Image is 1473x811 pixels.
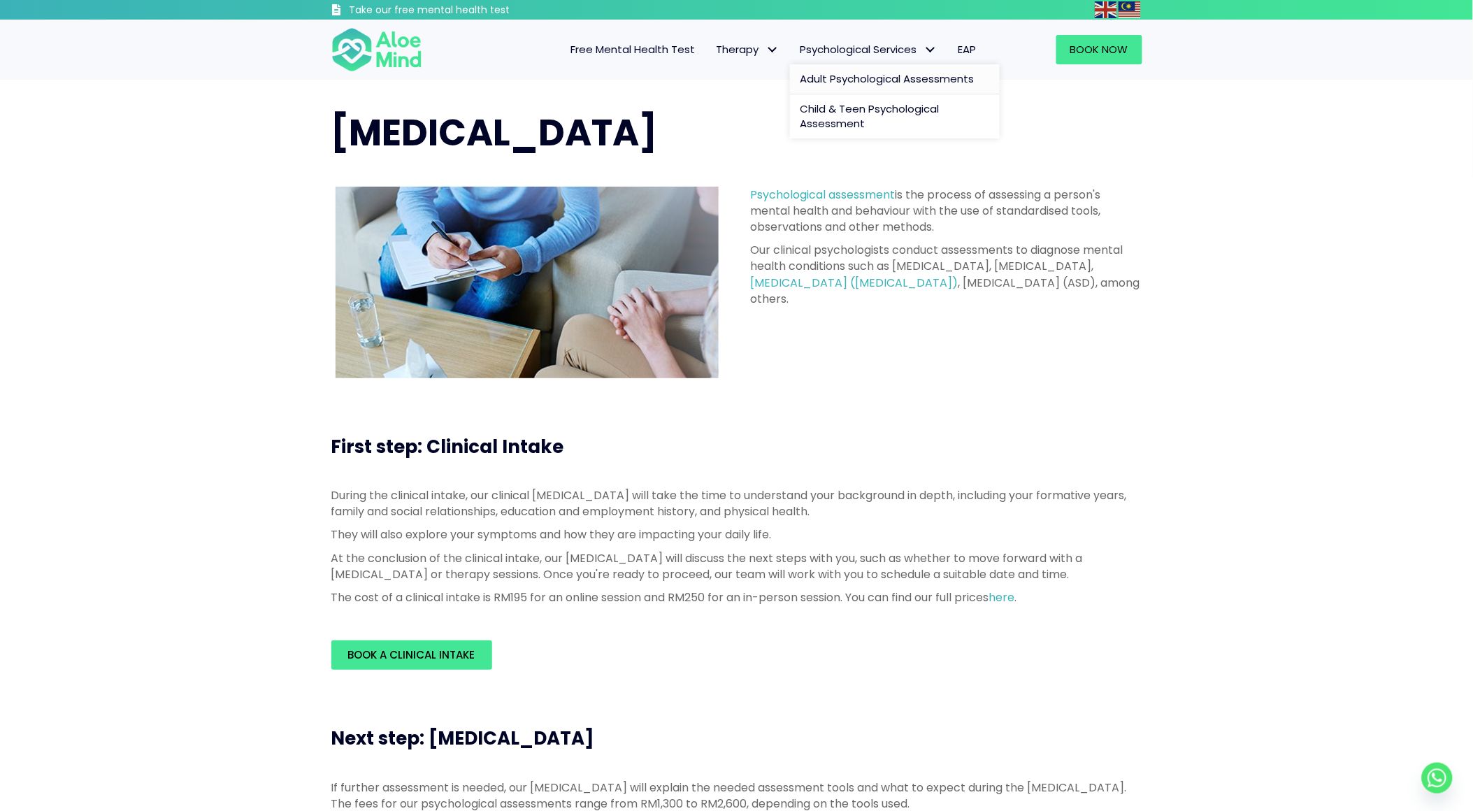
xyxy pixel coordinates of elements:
[331,589,1142,605] p: The cost of a clinical intake is RM195 for an online session and RM250 for an in-person session. ...
[790,35,948,64] a: Psychological ServicesPsychological Services: submenu
[790,94,1000,139] a: Child & Teen Psychological Assessment
[350,3,585,17] h3: Take our free mental health test
[331,550,1142,582] p: At the conclusion of the clinical intake, our [MEDICAL_DATA] will discuss the next steps with you...
[989,589,1015,605] a: here
[800,71,975,86] span: Adult Psychological Assessments
[571,42,696,57] span: Free Mental Health Test
[1095,1,1119,17] a: English
[348,647,475,662] span: Book a Clinical Intake
[751,187,1142,236] p: is the process of assessing a person's mental health and behaviour with the use of standardised t...
[440,35,987,64] nav: Menu
[1070,42,1128,57] span: Book Now
[706,35,790,64] a: TherapyTherapy: submenu
[1056,35,1142,64] a: Book Now
[1422,763,1453,794] a: Whatsapp
[800,101,940,131] span: Child & Teen Psychological Assessment
[1095,1,1117,18] img: en
[751,187,896,203] a: Psychological assessment
[958,42,977,57] span: EAP
[800,42,937,57] span: Psychological Services
[751,275,958,291] a: [MEDICAL_DATA] ([MEDICAL_DATA])
[331,107,658,158] span: [MEDICAL_DATA]
[331,3,585,20] a: Take our free mental health test
[331,640,492,670] a: Book a Clinical Intake
[790,64,1000,94] a: Adult Psychological Assessments
[331,434,564,459] span: First step: Clinical Intake
[751,242,1142,307] p: Our clinical psychologists conduct assessments to diagnose mental health conditions such as [MEDI...
[948,35,987,64] a: EAP
[921,40,941,60] span: Psychological Services: submenu
[336,187,719,378] img: psychological assessment
[763,40,783,60] span: Therapy: submenu
[1119,1,1141,18] img: ms
[331,526,1142,543] p: They will also explore your symptoms and how they are impacting your daily life.
[331,27,422,73] img: Aloe mind Logo
[331,487,1142,519] p: During the clinical intake, our clinical [MEDICAL_DATA] will take the time to understand your bac...
[561,35,706,64] a: Free Mental Health Test
[1119,1,1142,17] a: Malay
[717,42,779,57] span: Therapy
[331,726,595,751] span: Next step: [MEDICAL_DATA]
